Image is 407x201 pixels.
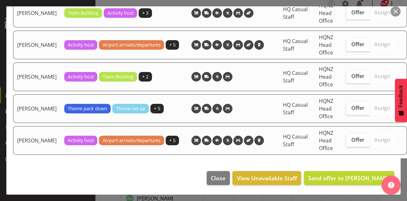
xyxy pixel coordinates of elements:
[103,41,161,48] span: Airport arrivals/departures
[68,105,107,112] span: Theme pack down
[68,73,94,80] span: Activity host
[351,105,364,111] span: Offer
[319,129,333,152] span: HQNZ Head Office
[304,171,394,185] button: Send offer to [PERSON_NAME]
[319,97,333,120] span: HQNZ Head Office
[68,41,94,48] span: Activity host
[13,126,60,155] td: [PERSON_NAME]
[169,137,176,144] span: + 5
[207,171,230,185] button: Close
[154,105,160,112] span: + 5
[283,101,308,116] span: HQ Casual Staff
[68,137,94,144] span: Activity host
[142,73,148,80] span: + 2
[13,62,60,91] td: [PERSON_NAME]
[374,41,390,47] span: Assign
[351,137,364,143] span: Offer
[13,94,60,123] td: [PERSON_NAME]
[351,73,364,79] span: Offer
[319,66,333,88] span: HQNZ Head Office
[351,41,364,47] span: Offer
[103,137,161,144] span: Airport arrivals/departures
[319,2,333,24] span: HQNZ Head Office
[374,137,390,143] span: Assign
[319,34,333,56] span: HQNZ Head Office
[398,85,404,107] span: Feedback
[232,171,301,185] button: View Unavailable Staff
[116,105,145,112] span: Theme set up
[68,10,99,17] span: Team Building
[395,79,407,122] button: Feedback - Show survey
[308,174,390,182] span: Send offer to [PERSON_NAME]
[142,10,148,17] span: + 3
[107,10,134,17] span: Activity host
[211,174,225,182] span: Close
[283,133,308,148] span: HQ Casual Staff
[283,6,308,20] span: HQ Casual Staff
[283,69,308,84] span: HQ Casual Staff
[374,73,390,79] span: Assign
[388,182,394,188] img: help-xxl-2.png
[351,9,364,16] span: Offer
[237,174,297,182] span: View Unavailable Staff
[169,41,176,48] span: + 5
[283,38,308,52] span: HQ Casual Staff
[374,105,390,111] span: Assign
[374,9,390,16] span: Assign
[103,73,134,80] span: Team Building
[13,31,60,59] td: [PERSON_NAME]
